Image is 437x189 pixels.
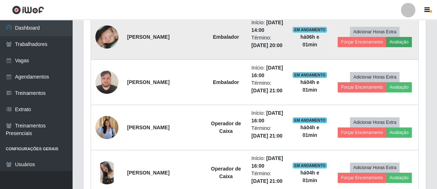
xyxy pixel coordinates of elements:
time: [DATE] 21:00 [251,178,282,184]
strong: Embalador [213,34,239,40]
strong: há 06 h e 01 min [300,34,319,47]
button: Avaliação [386,127,412,138]
li: Início: [251,19,284,34]
button: Adicionar Horas Extra [350,117,399,127]
li: Início: [251,64,284,79]
img: 1730588148505.jpeg [95,161,118,184]
span: EM ANDAMENTO [293,117,327,123]
img: 1711054267195.jpeg [95,22,118,52]
button: Forçar Encerramento [338,82,386,92]
time: [DATE] 16:00 [251,65,283,78]
li: Término: [251,125,284,140]
span: EM ANDAMENTO [293,27,327,33]
button: Forçar Encerramento [338,127,386,138]
time: [DATE] 21:00 [251,88,282,93]
img: 1743623016300.jpeg [95,112,118,142]
li: Início: [251,155,284,170]
time: [DATE] 16:00 [251,155,283,169]
strong: Operador de Caixa [211,121,241,134]
li: Término: [251,79,284,94]
button: Forçar Encerramento [338,37,386,47]
time: [DATE] 16:00 [251,110,283,123]
strong: há 04 h e 01 min [300,79,319,93]
button: Forçar Encerramento [338,173,386,183]
button: Avaliação [386,82,412,92]
li: Início: [251,109,284,125]
img: 1733931540736.jpeg [95,67,118,97]
li: Término: [251,34,284,49]
strong: [PERSON_NAME] [127,125,169,130]
strong: [PERSON_NAME] [127,34,169,40]
time: [DATE] 20:00 [251,42,282,48]
button: Avaliação [386,37,412,47]
strong: há 04 h e 01 min [300,170,319,183]
button: Adicionar Horas Extra [350,72,399,82]
span: EM ANDAMENTO [293,163,327,168]
strong: há 04 h e 01 min [300,125,319,138]
li: Término: [251,170,284,185]
button: Avaliação [386,173,412,183]
strong: Embalador [213,79,239,85]
button: Adicionar Horas Extra [350,163,399,173]
strong: Operador de Caixa [211,166,241,179]
span: EM ANDAMENTO [293,72,327,78]
time: [DATE] 21:00 [251,133,282,139]
strong: [PERSON_NAME] [127,170,169,176]
button: Adicionar Horas Extra [350,27,399,37]
img: CoreUI Logo [12,5,44,14]
strong: [PERSON_NAME] [127,79,169,85]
